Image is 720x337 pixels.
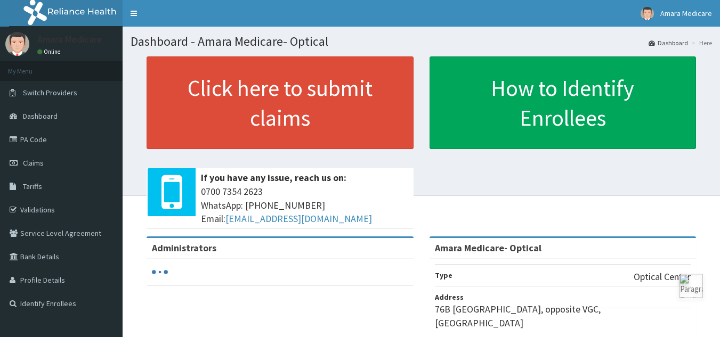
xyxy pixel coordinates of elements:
[152,242,216,254] b: Administrators
[435,292,464,302] b: Address
[147,56,414,149] a: Click here to submit claims
[201,171,346,184] b: If you have any issue, reach us on:
[430,56,697,149] a: How to Identify Enrollees
[201,185,408,226] span: 0700 7354 2623 WhatsApp: [PHONE_NUMBER] Email:
[435,270,452,280] b: Type
[37,48,63,55] a: Online
[5,32,29,56] img: User Image
[660,9,712,18] span: Amara Medicare
[435,242,541,254] strong: Amara Medicare- Optical
[23,182,42,191] span: Tariffs
[23,111,58,121] span: Dashboard
[152,264,168,280] svg: audio-loading
[23,88,77,97] span: Switch Providers
[131,35,712,48] h1: Dashboard - Amara Medicare- Optical
[37,35,102,44] p: Amara Medicare
[641,7,654,20] img: User Image
[225,212,372,225] a: [EMAIL_ADDRESS][DOMAIN_NAME]
[679,274,703,298] img: ParagraphAI Toolbar icon
[649,38,688,47] a: Dashboard
[435,302,691,330] p: 76B [GEOGRAPHIC_DATA], opposite VGC, [GEOGRAPHIC_DATA]
[689,38,712,47] li: Here
[634,270,691,284] p: Optical Center
[23,158,44,168] span: Claims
